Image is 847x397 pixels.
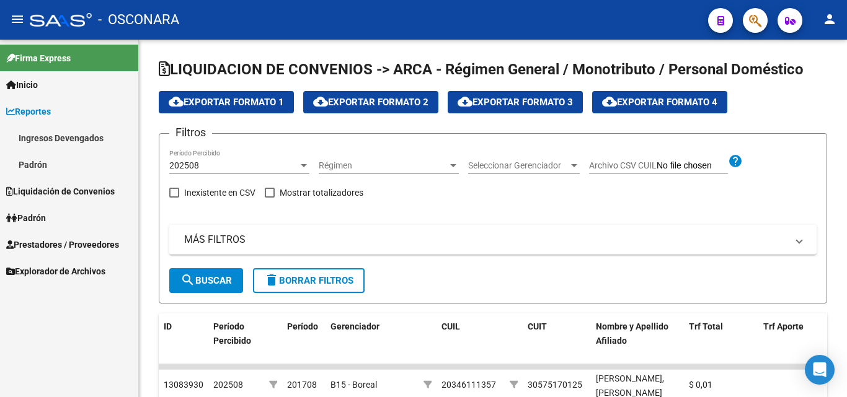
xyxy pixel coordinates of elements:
mat-icon: help [728,154,743,168]
span: Régimen [319,160,448,171]
span: Liquidación de Convenios [6,185,115,198]
mat-icon: cloud_download [313,94,328,109]
span: Gerenciador [330,321,379,331]
span: Buscar [180,275,232,286]
span: Período [287,321,318,331]
span: ID [164,321,172,331]
span: CUIL [441,321,460,331]
div: Open Intercom Messenger [805,355,835,385]
datatable-header-cell: CUIT [523,313,591,368]
button: Exportar Formato 2 [303,91,438,113]
input: Archivo CSV CUIL [657,160,728,172]
datatable-header-cell: CUIL [437,313,505,368]
mat-icon: cloud_download [169,94,184,109]
h3: Filtros [169,124,212,141]
span: - OSCONARA [98,6,179,33]
span: Reportes [6,105,51,118]
button: Exportar Formato 3 [448,91,583,113]
span: Exportar Formato 1 [169,97,284,108]
button: Exportar Formato 1 [159,91,294,113]
span: B15 - Boreal [330,380,377,390]
span: Período Percibido [213,321,251,346]
button: Buscar [169,268,243,293]
datatable-header-cell: Nombre y Apellido Afiliado [591,313,684,368]
mat-panel-title: MÁS FILTROS [184,233,787,246]
span: Prestadores / Proveedores [6,238,119,251]
mat-icon: person [822,12,837,27]
mat-icon: menu [10,12,25,27]
span: 202508 [213,380,243,390]
datatable-header-cell: ID [159,313,208,368]
span: Mostrar totalizadores [280,185,363,200]
mat-icon: delete [264,273,279,287]
datatable-header-cell: Trf Aporte [758,313,833,368]
mat-expansion-panel-header: MÁS FILTROS [169,225,817,255]
span: Borrar Filtros [264,275,353,286]
span: Padrón [6,211,46,225]
span: LIQUIDACION DE CONVENIOS -> ARCA - Régimen General / Monotributo / Personal Doméstico [159,61,804,78]
span: Inexistente en CSV [184,185,255,200]
span: Firma Express [6,51,71,65]
span: Archivo CSV CUIL [589,160,657,170]
datatable-header-cell: Período [282,313,326,368]
div: 30575170125 [528,378,582,392]
span: Exportar Formato 2 [313,97,428,108]
span: 202508 [169,160,199,170]
span: Nombre y Apellido Afiliado [596,321,668,346]
mat-icon: search [180,273,195,287]
mat-icon: cloud_download [602,94,617,109]
span: Trf Total [689,321,723,331]
span: Explorador de Archivos [6,264,105,278]
datatable-header-cell: Período Percibido [208,313,264,368]
span: Exportar Formato 3 [458,97,573,108]
span: Exportar Formato 4 [602,97,717,108]
span: 201708 [287,380,317,390]
div: 20346111357 [441,378,496,392]
span: $ 0,01 [689,380,712,390]
datatable-header-cell: Trf Total [684,313,758,368]
span: Seleccionar Gerenciador [468,160,569,171]
mat-icon: cloud_download [458,94,472,109]
span: Inicio [6,78,38,92]
span: 13083930 [164,380,203,390]
button: Borrar Filtros [253,268,365,293]
span: CUIT [528,321,547,331]
datatable-header-cell: Gerenciador [326,313,419,368]
span: Trf Aporte [763,321,804,331]
button: Exportar Formato 4 [592,91,727,113]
